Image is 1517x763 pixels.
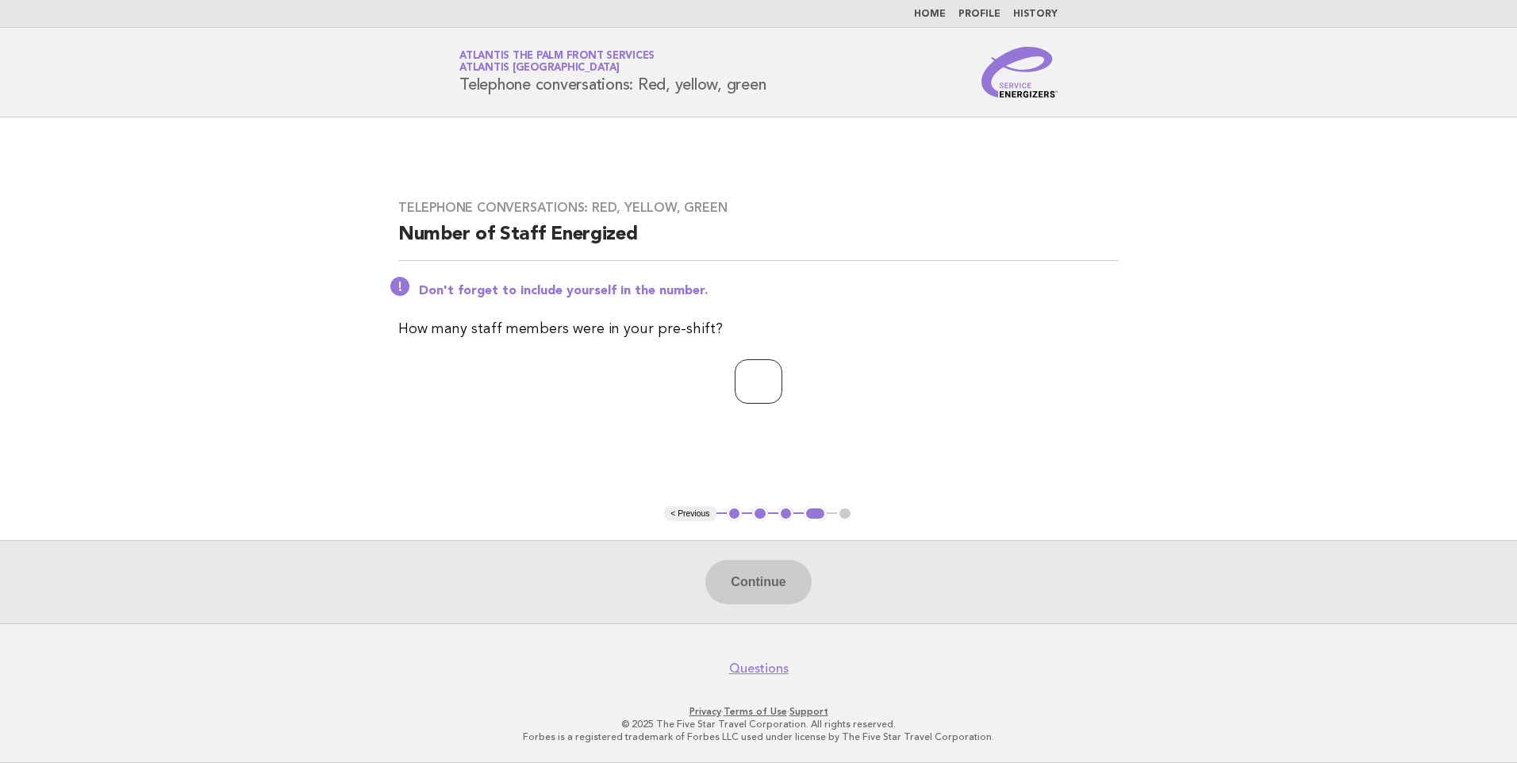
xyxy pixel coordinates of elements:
[419,283,1119,299] p: Don't forget to include yourself in the number.
[273,705,1244,718] p: · ·
[727,506,743,522] button: 1
[273,730,1244,743] p: Forbes is a registered trademark of Forbes LLC used under license by The Five Star Travel Corpora...
[1013,10,1058,19] a: History
[789,706,828,717] a: Support
[398,318,1119,340] p: How many staff members were in your pre-shift?
[724,706,787,717] a: Terms of Use
[664,506,716,522] button: < Previous
[981,47,1058,98] img: Service Energizers
[752,506,768,522] button: 2
[273,718,1244,730] p: © 2025 The Five Star Travel Corporation. All rights reserved.
[958,10,1000,19] a: Profile
[804,506,827,522] button: 4
[459,52,766,93] h1: Telephone conversations: Red, yellow, green
[778,506,794,522] button: 3
[398,200,1119,216] h3: Telephone conversations: Red, yellow, green
[689,706,721,717] a: Privacy
[914,10,946,19] a: Home
[459,63,620,74] span: Atlantis [GEOGRAPHIC_DATA]
[729,661,789,677] a: Questions
[459,51,655,73] a: Atlantis The Palm Front ServicesAtlantis [GEOGRAPHIC_DATA]
[398,222,1119,261] h2: Number of Staff Energized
